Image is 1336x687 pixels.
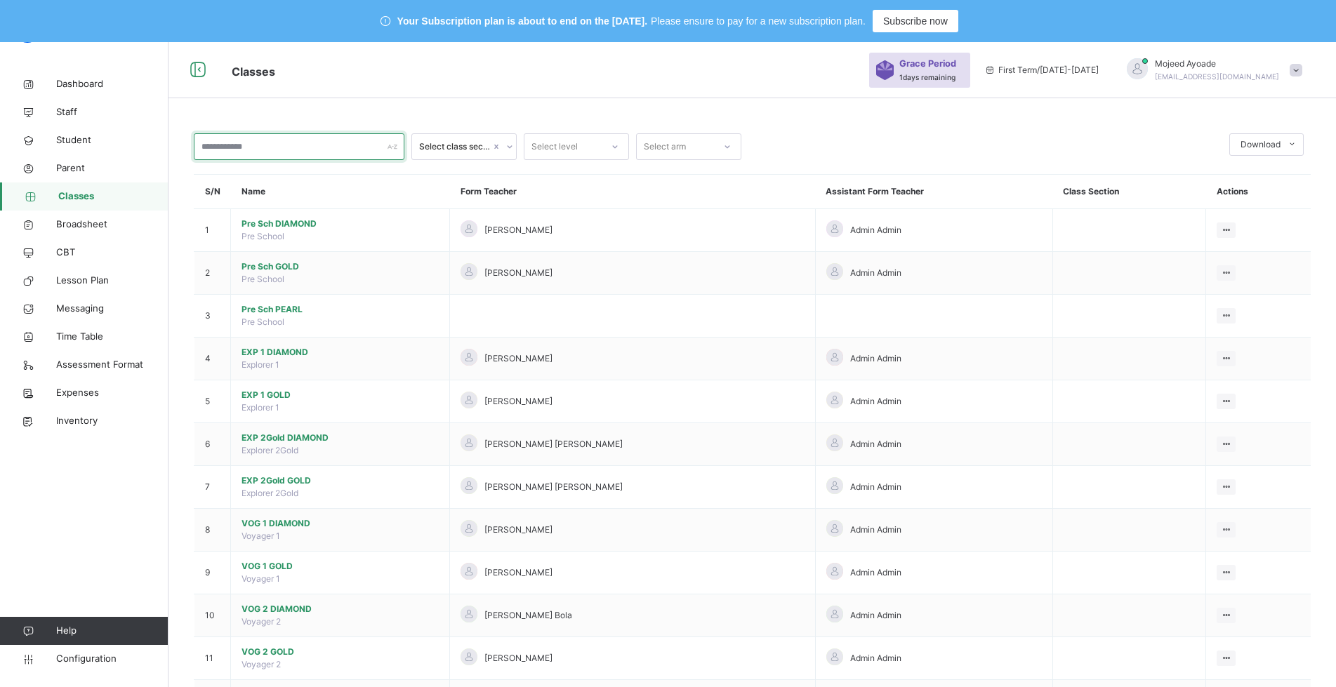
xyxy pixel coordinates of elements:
[531,133,578,160] div: Select level
[484,267,553,279] span: [PERSON_NAME]
[1206,175,1311,209] th: Actions
[194,209,231,252] td: 1
[644,133,686,160] div: Select arm
[242,560,439,573] span: VOG 1 GOLD
[484,224,553,236] span: [PERSON_NAME]
[850,481,901,493] span: Admin Admin
[484,523,553,536] span: [PERSON_NAME]
[242,517,439,530] span: VOG 1 DIAMOND
[484,395,553,408] span: [PERSON_NAME]
[242,616,281,627] span: Voyager 2
[850,652,901,665] span: Admin Admin
[56,358,168,372] span: Assessment Format
[242,303,439,316] span: Pre Sch PEARL
[1155,58,1279,70] span: Mojeed Ayoade
[1155,72,1279,81] span: [EMAIL_ADDRESS][DOMAIN_NAME]
[850,566,901,579] span: Admin Admin
[194,252,231,295] td: 2
[242,646,439,658] span: VOG 2 GOLD
[242,445,298,455] span: Explorer 2Gold
[484,438,623,451] span: [PERSON_NAME] [PERSON_NAME]
[56,624,168,638] span: Help
[397,14,647,29] span: Your Subscription plan is about to end on the [DATE].
[242,659,281,669] span: Voyager 2
[242,488,298,498] span: Explorer 2Gold
[194,594,231,637] td: 10
[242,316,284,327] span: Pre School
[242,389,439,401] span: EXP 1 GOLD
[850,224,901,236] span: Admin Admin
[56,77,168,91] span: Dashboard
[242,474,439,487] span: EXP 2Gold GOLD
[56,330,168,344] span: Time Table
[815,175,1052,209] th: Assistant Form Teacher
[242,346,439,359] span: EXP 1 DIAMOND
[56,302,168,316] span: Messaging
[56,161,168,175] span: Parent
[242,531,280,541] span: Voyager 1
[1241,138,1281,151] span: Download
[56,414,168,428] span: Inventory
[876,60,894,80] img: sticker-purple.71386a28dfed39d6af7621340158ba97.svg
[194,175,231,209] th: S/N
[194,338,231,380] td: 4
[56,274,168,288] span: Lesson Plan
[242,231,284,241] span: Pre School
[1113,58,1309,83] div: MojeedAyoade
[984,64,1099,76] span: session/term information
[194,423,231,466] td: 6
[484,652,553,665] span: [PERSON_NAME]
[56,133,168,147] span: Student
[242,573,280,584] span: Voyager 1
[850,395,901,408] span: Admin Admin
[242,603,439,615] span: VOG 2 DIAMOND
[58,189,168,204] span: Classes
[899,57,956,70] span: Grace Period
[651,14,866,29] span: Please ensure to pay for a new subscription plan.
[56,652,168,666] span: Configuration
[850,523,901,536] span: Admin Admin
[850,609,901,622] span: Admin Admin
[194,466,231,509] td: 7
[194,552,231,594] td: 9
[883,14,948,29] span: Subscribe now
[242,402,279,413] span: Explorer 1
[242,432,439,444] span: EXP 2Gold DIAMOND
[484,481,623,493] span: [PERSON_NAME] [PERSON_NAME]
[850,438,901,451] span: Admin Admin
[242,260,439,273] span: Pre Sch GOLD
[242,218,439,230] span: Pre Sch DIAMOND
[484,609,572,622] span: [PERSON_NAME] Bola
[850,352,901,365] span: Admin Admin
[56,218,168,232] span: Broadsheet
[484,352,553,365] span: [PERSON_NAME]
[1052,175,1206,209] th: Class Section
[231,175,450,209] th: Name
[242,274,284,284] span: Pre School
[194,509,231,552] td: 8
[194,637,231,680] td: 11
[450,175,816,209] th: Form Teacher
[56,386,168,400] span: Expenses
[56,105,168,119] span: Staff
[194,380,231,423] td: 5
[56,246,168,260] span: CBT
[850,267,901,279] span: Admin Admin
[232,65,275,79] span: Classes
[899,73,955,81] span: 1 days remaining
[419,140,491,153] div: Select class section
[194,295,231,338] td: 3
[242,359,279,370] span: Explorer 1
[484,566,553,579] span: [PERSON_NAME]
